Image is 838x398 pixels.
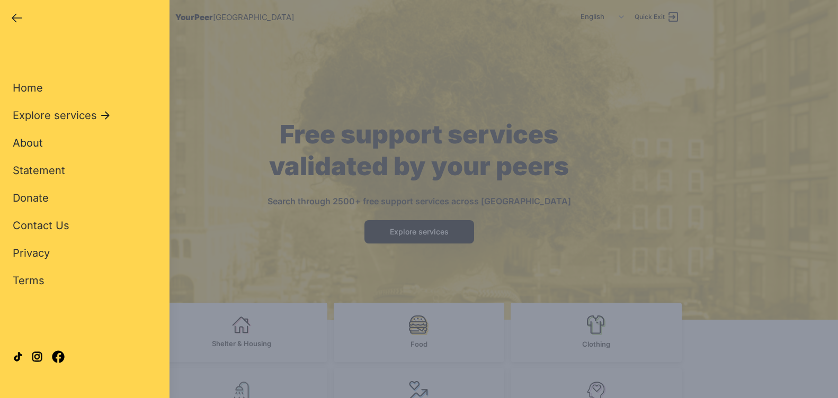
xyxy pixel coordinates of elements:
a: Terms [13,273,44,288]
span: Home [13,82,43,94]
span: Terms [13,274,44,287]
span: Statement [13,164,65,177]
a: Statement [13,163,65,178]
span: Contact Us [13,219,69,232]
span: Donate [13,192,49,204]
a: Home [13,80,43,95]
a: Contact Us [13,218,69,233]
span: Explore services [13,108,97,123]
span: Privacy [13,247,50,259]
a: Privacy [13,246,50,260]
button: Explore services [13,108,112,123]
a: Donate [13,191,49,205]
a: About [13,135,43,150]
span: About [13,137,43,149]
